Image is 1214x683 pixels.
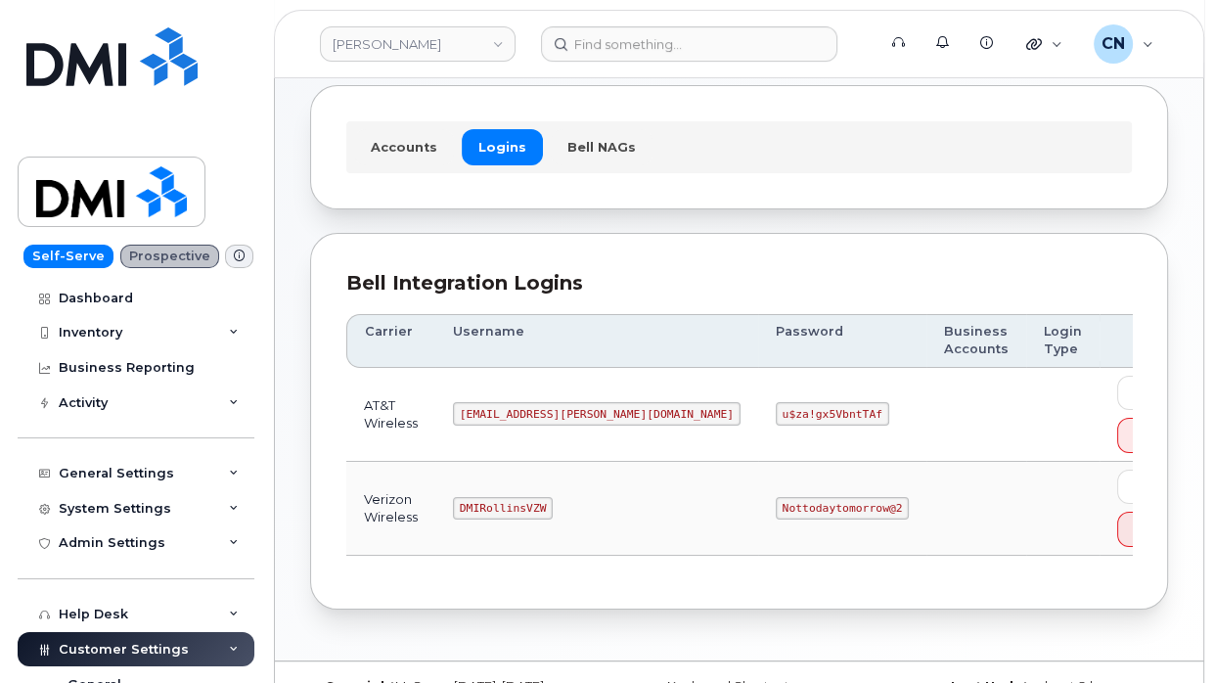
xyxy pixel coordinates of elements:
a: Bell NAGs [551,129,652,164]
code: [EMAIL_ADDRESS][PERSON_NAME][DOMAIN_NAME] [453,402,741,426]
a: Logins [462,129,543,164]
input: Find something... [541,26,837,62]
a: Edit [1117,376,1176,410]
th: Login Type [1026,314,1100,368]
div: Connor Nguyen [1080,24,1167,64]
th: Password [758,314,926,368]
th: Username [435,314,758,368]
th: Carrier [346,314,435,368]
div: Bell Integration Logins [346,269,1132,297]
span: CN [1102,32,1125,56]
td: Verizon Wireless [346,462,435,556]
a: Accounts [354,129,454,164]
td: AT&T Wireless [346,368,435,462]
a: Edit [1117,470,1176,504]
code: u$za!gx5VbntTAf [776,402,889,426]
th: Business Accounts [926,314,1026,368]
a: Rollins [320,26,516,62]
div: Quicklinks [1012,24,1076,64]
code: Nottodaytomorrow@2 [776,497,909,521]
code: DMIRollinsVZW [453,497,553,521]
